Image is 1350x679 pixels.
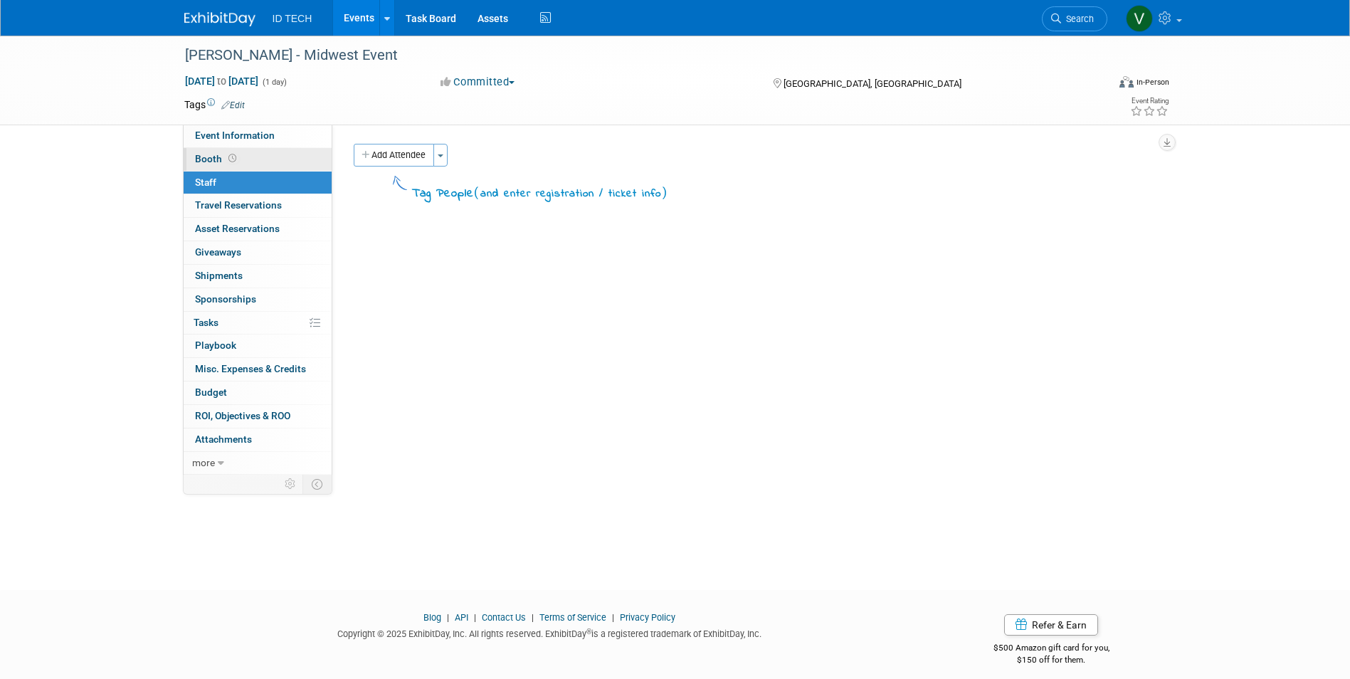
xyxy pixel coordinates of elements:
[184,75,259,88] span: [DATE] [DATE]
[1042,6,1107,31] a: Search
[539,612,606,623] a: Terms of Service
[480,186,661,201] span: and enter registration / ticket info
[661,185,668,199] span: )
[586,628,591,636] sup: ®
[1136,77,1169,88] div: In-Person
[195,270,243,281] span: Shipments
[443,612,453,623] span: |
[1130,98,1169,105] div: Event Rating
[474,185,480,199] span: (
[195,153,239,164] span: Booth
[1061,14,1094,24] span: Search
[184,335,332,357] a: Playbook
[195,363,306,374] span: Misc. Expenses & Credits
[1126,5,1153,32] img: Victoria Henzon
[184,288,332,311] a: Sponsorships
[184,12,255,26] img: ExhibitDay
[184,148,332,171] a: Booth
[455,612,468,623] a: API
[608,612,618,623] span: |
[221,100,245,110] a: Edit
[184,452,332,475] a: more
[937,654,1166,666] div: $150 off for them.
[412,184,668,203] div: Tag People
[184,405,332,428] a: ROI, Objectives & ROO
[195,410,290,421] span: ROI, Objectives & ROO
[195,293,256,305] span: Sponsorships
[195,339,236,351] span: Playbook
[436,75,520,90] button: Committed
[1004,614,1098,636] a: Refer & Earn
[192,457,215,468] span: more
[195,386,227,398] span: Budget
[354,144,434,167] button: Add Attendee
[184,428,332,451] a: Attachments
[226,153,239,164] span: Booth not reserved yet
[937,633,1166,665] div: $500 Amazon gift card for you,
[423,612,441,623] a: Blog
[528,612,537,623] span: |
[784,78,961,89] span: [GEOGRAPHIC_DATA], [GEOGRAPHIC_DATA]
[195,177,216,188] span: Staff
[184,624,916,641] div: Copyright © 2025 ExhibitDay, Inc. All rights reserved. ExhibitDay is a registered trademark of Ex...
[195,246,241,258] span: Giveaways
[261,78,287,87] span: (1 day)
[273,13,312,24] span: ID TECH
[184,98,245,112] td: Tags
[278,475,303,493] td: Personalize Event Tab Strip
[184,172,332,194] a: Staff
[184,381,332,404] a: Budget
[184,241,332,264] a: Giveaways
[184,125,332,147] a: Event Information
[184,265,332,288] a: Shipments
[482,612,526,623] a: Contact Us
[184,218,332,241] a: Asset Reservations
[215,75,228,87] span: to
[194,317,218,328] span: Tasks
[195,199,282,211] span: Travel Reservations
[302,475,332,493] td: Toggle Event Tabs
[184,194,332,217] a: Travel Reservations
[184,312,332,335] a: Tasks
[1023,74,1170,95] div: Event Format
[180,43,1086,68] div: [PERSON_NAME] - Midwest Event
[195,223,280,234] span: Asset Reservations
[195,433,252,445] span: Attachments
[195,130,275,141] span: Event Information
[620,612,675,623] a: Privacy Policy
[1119,76,1134,88] img: Format-Inperson.png
[470,612,480,623] span: |
[184,358,332,381] a: Misc. Expenses & Credits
